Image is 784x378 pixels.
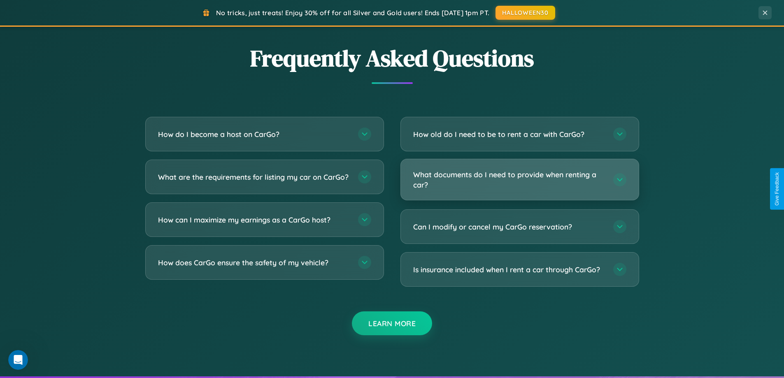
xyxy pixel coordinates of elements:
[352,311,432,335] button: Learn More
[145,42,639,74] h2: Frequently Asked Questions
[158,172,350,182] h3: What are the requirements for listing my car on CarGo?
[158,215,350,225] h3: How can I maximize my earnings as a CarGo host?
[413,129,605,139] h3: How old do I need to be to rent a car with CarGo?
[496,6,555,20] button: HALLOWEEN30
[413,264,605,275] h3: Is insurance included when I rent a car through CarGo?
[8,350,28,370] iframe: Intercom live chat
[158,257,350,268] h3: How does CarGo ensure the safety of my vehicle?
[413,222,605,232] h3: Can I modify or cancel my CarGo reservation?
[158,129,350,139] h3: How do I become a host on CarGo?
[774,172,780,206] div: Give Feedback
[216,9,489,17] span: No tricks, just treats! Enjoy 30% off for all Silver and Gold users! Ends [DATE] 1pm PT.
[413,169,605,190] h3: What documents do I need to provide when renting a car?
